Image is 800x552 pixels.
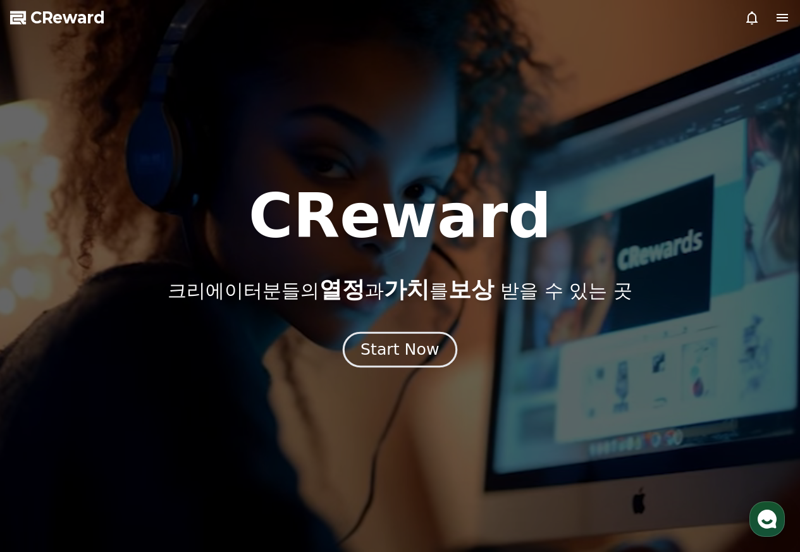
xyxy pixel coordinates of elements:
span: 열정 [319,276,365,302]
a: 대화 [83,401,163,432]
span: 홈 [40,420,47,430]
h1: CReward [249,186,551,247]
div: Start Now [360,339,439,360]
span: 대화 [116,420,131,431]
a: Start Now [345,345,455,357]
a: 설정 [163,401,243,432]
a: CReward [10,8,105,28]
p: 크리에이터분들의 과 를 받을 수 있는 곳 [168,277,632,302]
span: CReward [30,8,105,28]
span: 보상 [448,276,494,302]
a: 홈 [4,401,83,432]
span: 설정 [195,420,211,430]
button: Start Now [343,331,457,367]
span: 가치 [384,276,429,302]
